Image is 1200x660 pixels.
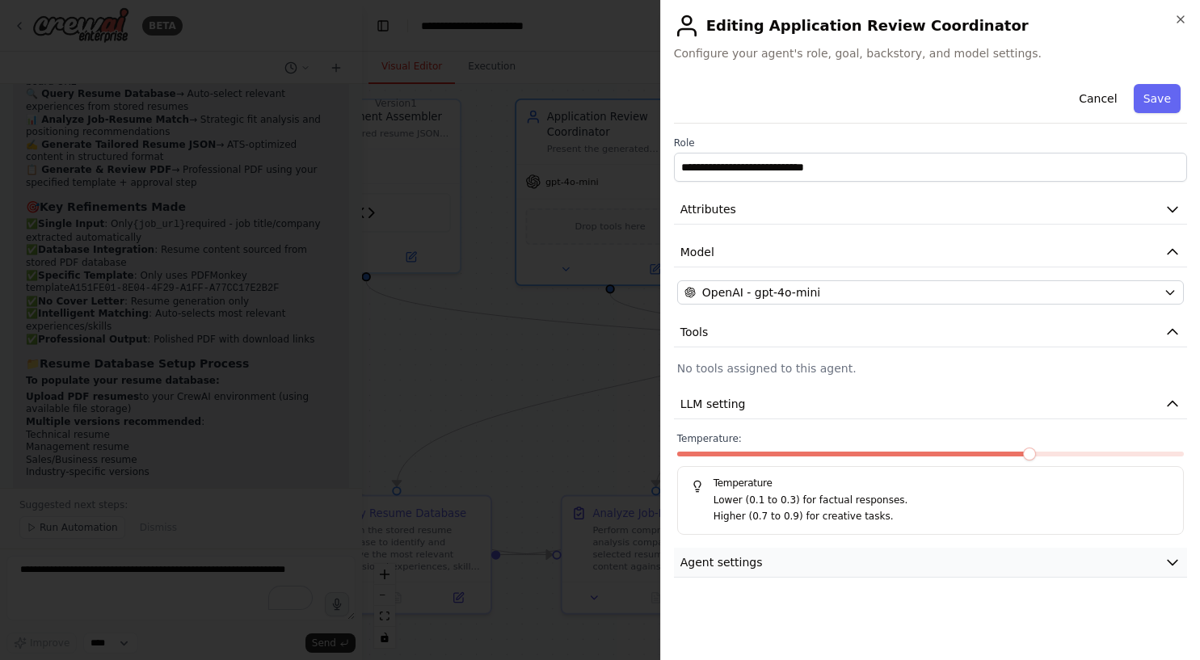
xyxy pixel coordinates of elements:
[674,238,1187,267] button: Model
[674,548,1187,578] button: Agent settings
[680,396,746,412] span: LLM setting
[677,280,1184,305] button: OpenAI - gpt-4o-mini
[1134,84,1181,113] button: Save
[691,477,1170,490] h5: Temperature
[714,493,1170,509] p: Lower (0.1 to 0.3) for factual responses.
[674,389,1187,419] button: LLM setting
[674,45,1187,61] span: Configure your agent's role, goal, backstory, and model settings.
[674,195,1187,225] button: Attributes
[677,360,1184,376] p: No tools assigned to this agent.
[677,432,742,445] span: Temperature:
[680,244,714,260] span: Model
[1069,84,1126,113] button: Cancel
[680,201,736,217] span: Attributes
[702,284,820,301] span: OpenAI - gpt-4o-mini
[680,554,763,570] span: Agent settings
[674,13,1187,39] h2: Editing Application Review Coordinator
[680,324,709,340] span: Tools
[674,317,1187,347] button: Tools
[714,509,1170,525] p: Higher (0.7 to 0.9) for creative tasks.
[674,137,1187,149] label: Role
